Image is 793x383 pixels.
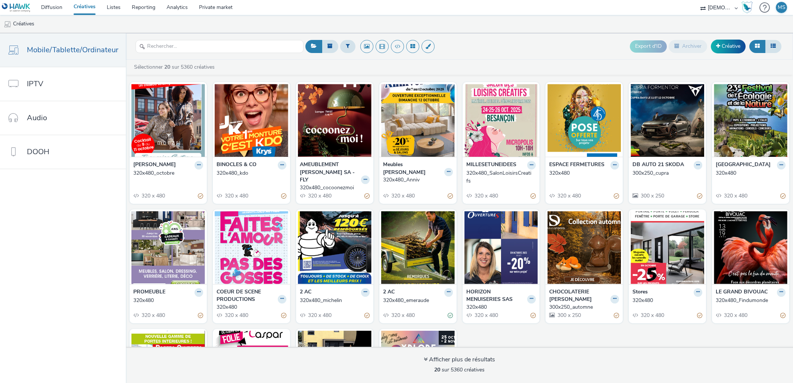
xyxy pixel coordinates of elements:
div: 320x480_michelin [300,297,367,304]
a: 320x480 [217,303,286,311]
div: Partiellement valide [198,312,203,320]
div: 320x480 [217,303,283,311]
span: 320 x 480 [307,192,332,199]
div: 320x480 [632,297,699,304]
img: 320x480_octobre visual [131,84,205,157]
span: 300 x 250 [640,192,664,199]
div: Partiellement valide [697,312,702,320]
div: Partiellement valide [448,192,453,200]
div: Hawk Academy [741,1,753,13]
a: 320x480 [716,169,786,177]
img: 320x480 visual [547,84,621,157]
img: 320x480_SalonLoisirsCreatifs visual [464,84,538,157]
span: IPTV [27,78,43,89]
span: DOOH [27,146,49,157]
img: 320x480 visual [631,211,704,284]
strong: [GEOGRAPHIC_DATA] [716,161,771,169]
div: Partiellement valide [364,312,370,320]
div: 320x480 [466,303,533,311]
span: 320 x 480 [474,192,498,199]
a: Sélectionner sur 5360 créatives [133,63,218,71]
span: 320 x 480 [224,312,248,319]
span: 320 x 480 [141,312,165,319]
a: 320x480_SalonLoisirsCreatifs [466,169,536,185]
strong: 2 AC [300,288,311,297]
div: 300x250_automne [549,303,616,311]
img: 320x480_emeraude visual [381,211,455,284]
span: 320 x 480 [391,312,415,319]
strong: 20 [164,63,170,71]
img: 300x250_cupra visual [631,84,704,157]
strong: [PERSON_NAME] [133,161,176,169]
span: 320 x 480 [557,192,581,199]
div: Valide [448,312,453,320]
a: Hawk Academy [741,1,756,13]
span: 320 x 480 [391,192,415,199]
img: 320x480 visual [714,84,787,157]
span: 300 x 250 [557,312,581,319]
a: 320x480 [133,297,203,304]
span: 320 x 480 [141,192,165,199]
a: 320x480_octobre [133,169,203,177]
div: 320x480 [133,297,200,304]
strong: Stores [632,288,648,297]
a: 300x250_cupra [632,169,702,177]
strong: 20 [434,366,440,373]
span: 320 x 480 [640,312,664,319]
strong: DB AUTO 21 SKODA [632,161,684,169]
div: Partiellement valide [697,192,702,200]
a: 320x480_kdo [217,169,286,177]
a: 320x480 [549,169,619,177]
div: 320x480_Findumonde [716,297,783,304]
img: 320x480_cocoonezmoi visual [298,84,371,157]
span: 320 x 480 [307,312,332,319]
div: Partiellement valide [281,312,286,320]
input: Rechercher... [136,40,304,53]
div: 320x480_SalonLoisirsCreatifs [466,169,533,185]
img: 320x480_kdo visual [215,84,288,157]
div: Partiellement valide [614,312,619,320]
img: 320x480_Findumonde visual [714,211,787,284]
strong: PROMEUBLE [133,288,165,297]
a: 300x250_automne [549,303,619,311]
span: 320 x 480 [723,312,747,319]
strong: LE GRAND BIVOUAC [716,288,768,297]
img: 320x480_michelin visual [298,211,371,284]
strong: HORIZON MENUISERIES SAS [466,288,526,303]
div: Partiellement valide [614,192,619,200]
a: 320x480_emeraude [383,297,453,304]
img: 320x480_Anniv visual [381,84,455,157]
button: Grille [749,40,765,53]
strong: CHOCOLATERIE [PERSON_NAME] [549,288,609,303]
div: Partiellement valide [364,192,370,200]
div: 320x480_octobre [133,169,200,177]
strong: MILLESETUNEIDEES [466,161,516,169]
div: Partiellement valide [531,192,536,200]
strong: ESPACE FERMETURES [549,161,604,169]
a: 320x480 [466,303,536,311]
span: 320 x 480 [474,312,498,319]
strong: COEUR DE SCENE PRODUCTIONS [217,288,276,303]
img: undefined Logo [2,3,31,12]
div: 320x480 [549,169,616,177]
span: Mobile/Tablette/Ordinateur [27,44,118,55]
a: 320x480 [632,297,702,304]
div: Partiellement valide [281,192,286,200]
img: 300x250_automne visual [547,211,621,284]
div: MS [778,2,786,13]
div: Afficher plus de résultats [424,355,495,364]
span: 320 x 480 [723,192,747,199]
div: Partiellement valide [531,312,536,320]
span: 320 x 480 [224,192,248,199]
a: 320x480_cocoonezmoi [300,184,370,191]
a: 320x480_michelin [300,297,370,304]
img: 320x480 visual [131,211,205,284]
strong: 2 AC [383,288,395,297]
img: 320x480 visual [215,211,288,284]
strong: Meubles [PERSON_NAME] [383,161,442,176]
div: 320x480_Anniv [383,176,450,184]
button: Archiver [669,40,707,53]
div: Partiellement valide [198,192,203,200]
img: mobile [4,21,11,28]
div: Partiellement valide [780,312,786,320]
